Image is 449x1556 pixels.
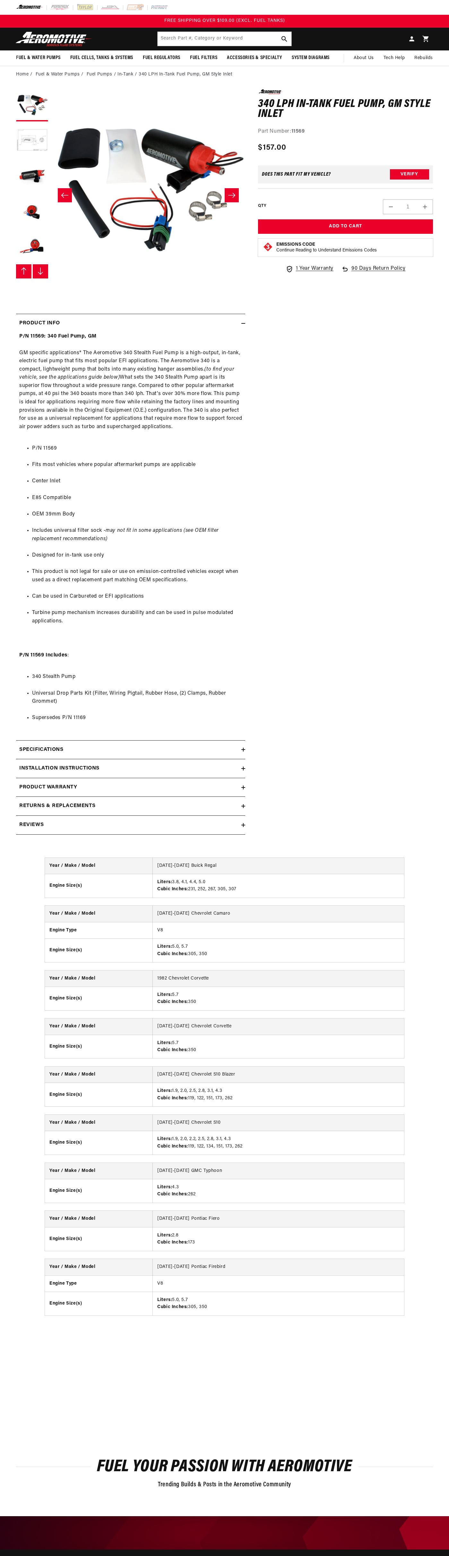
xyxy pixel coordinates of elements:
[153,939,404,962] td: 5.0, 5.7 305, 350
[16,231,48,263] button: Load image 5 in gallery view
[16,71,433,78] nav: breadcrumbs
[414,55,433,62] span: Rebuilds
[258,142,286,154] span: $157.00
[32,477,242,486] li: Center Inlet
[16,816,245,834] summary: Reviews
[262,172,331,177] div: Does This part fit My vehicle?
[153,1259,404,1275] td: [DATE]-[DATE] Pontiac Firebird
[258,203,266,209] label: QTY
[14,31,94,47] img: Aeromotive
[185,50,222,66] summary: Fuel Filters
[153,1179,404,1202] td: 4.3 262
[410,50,438,66] summary: Rebuilds
[153,1018,404,1035] td: [DATE]-[DATE] Chevrolet Corvette
[276,242,315,247] strong: Emissions Code
[32,494,242,502] li: E85 Compatible
[379,50,410,66] summary: Tech Help
[16,264,31,278] button: Slide left
[19,653,67,658] strong: P/N 11569 Includes
[16,797,245,815] summary: Returns & replacements
[45,1131,153,1155] th: Engine Size(s)
[225,188,239,202] button: Slide right
[276,248,377,253] p: Continue Reading to Understand Emissions Codes
[36,71,80,78] a: Fuel & Water Pumps
[32,673,242,681] li: 340 Stealth Pump
[158,1481,291,1488] span: Trending Builds & Posts in the Aeromotive Community
[291,129,305,134] strong: 11569
[143,55,180,61] span: Fuel Regulators
[139,71,232,78] li: 340 LPH In-Tank Fuel Pump, GM Style Inlet
[45,858,153,874] th: Year / Make / Model
[45,1083,153,1106] th: Engine Size(s)
[157,1192,188,1197] strong: Cubic Inches:
[16,314,245,333] summary: Product Info
[45,1179,153,1202] th: Engine Size(s)
[153,858,404,874] td: [DATE]-[DATE] Buick Regal
[16,160,48,192] button: Load image 3 in gallery view
[157,1041,172,1045] strong: Liters:
[16,1459,433,1474] h2: Fuel Your Passion with Aeromotive
[16,778,245,797] summary: Product warranty
[45,1163,153,1179] th: Year / Make / Model
[164,18,285,23] span: FREE SHIPPING OVER $109.00 (EXCL. FUEL TANKS)
[190,55,217,61] span: Fuel Filters
[153,987,404,1010] td: 5.7 350
[32,528,219,541] em: may not fit in some applications (see OEM filter replacement recommendations)
[32,527,242,543] li: Includes universal filter sock -
[153,922,404,938] td: V8
[157,1088,172,1093] strong: Liters:
[390,169,429,180] button: Verify
[19,764,99,773] h2: Installation Instructions
[153,1275,404,1292] td: V8
[153,1115,404,1131] td: [DATE]-[DATE] Chevrolet S10
[32,690,242,706] li: Universal Drop Parts Kit (Filter, Wiring Pigtail, Rubber Hose, (2) Clamps, Rubber Grommet)
[157,1048,188,1052] strong: Cubic Inches:
[153,1035,404,1058] td: 5.7 350
[153,1083,404,1106] td: 1.9, 2.0, 2.5, 2.8, 3.1, 4.3 119, 122, 151, 173, 262
[258,219,433,234] button: Add to Cart
[292,55,330,61] span: System Diagrams
[354,56,374,60] span: About Us
[32,609,242,625] li: Turbine pump mechanism increases durability and can be used in pulse modulated applications.
[153,1163,404,1179] td: [DATE]-[DATE] GMC Typhoon
[11,50,65,66] summary: Fuel & Water Pumps
[45,906,153,922] th: Year / Make / Model
[157,880,172,884] strong: Liters:
[45,1018,153,1035] th: Year / Make / Model
[16,741,245,759] summary: Specifications
[45,1227,153,1251] th: Engine Size(s)
[157,1305,188,1309] strong: Cubic Inches:
[45,939,153,962] th: Engine Size(s)
[45,874,153,897] th: Engine Size(s)
[16,332,245,730] div: GM specific applications* The Aeromotive 340 Stealth Fuel Pump is a high-output, in-tank, electri...
[32,510,242,519] li: OEM 39mm Body
[153,971,404,987] td: 1982 Chevrolet Corvette
[157,1185,172,1190] strong: Liters:
[45,1067,153,1083] th: Year / Make / Model
[153,1227,404,1251] td: 2.8 173
[351,265,406,279] span: 90 Days Return Policy
[19,802,95,810] h2: Returns & replacements
[16,125,48,157] button: Load image 2 in gallery view
[157,1233,172,1238] strong: Liters:
[65,50,138,66] summary: Fuel Cells, Tanks & Systems
[16,759,245,778] summary: Installation Instructions
[157,1240,188,1245] strong: Cubic Inches:
[222,50,287,66] summary: Accessories & Specialty
[349,50,379,66] a: About Us
[19,783,77,792] h2: Product warranty
[157,1096,188,1101] strong: Cubic Inches:
[157,944,172,949] strong: Liters:
[384,55,405,62] span: Tech Help
[32,568,242,584] li: This product is not legal for sale or use on emission-controlled vehicles except when used as a d...
[45,987,153,1010] th: Engine Size(s)
[45,1115,153,1131] th: Year / Make / Model
[153,1131,404,1155] td: 1.9, 2.0, 2.2, 2.5, 2.8, 3.1, 4.3 119, 122, 134, 151, 173, 262
[158,32,292,46] input: Search by Part Number, Category or Keyword
[32,461,242,469] li: Fits most vehicles where popular aftermarket pumps are applicable
[157,887,188,892] strong: Cubic Inches:
[263,242,273,252] img: Emissions code
[33,264,48,278] button: Slide right
[258,99,433,119] h1: 340 LPH In-Tank Fuel Pump, GM Style Inlet
[32,551,242,560] li: Designed for in-tank use only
